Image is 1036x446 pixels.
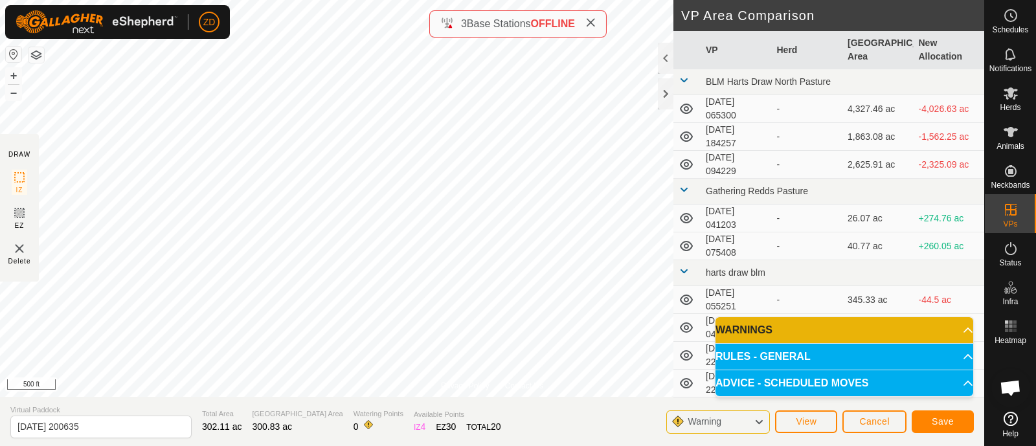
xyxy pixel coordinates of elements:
[715,325,772,335] span: WARNINGS
[354,421,359,432] span: 0
[688,416,721,427] span: Warning
[414,409,501,420] span: Available Points
[706,267,765,278] span: harts draw blm
[8,256,31,266] span: Delete
[202,408,242,419] span: Total Area
[701,397,772,425] td: [DATE] 230413
[777,158,838,172] div: -
[466,420,501,434] div: TOTAL
[706,186,808,196] span: Gathering Redds Pasture
[914,314,985,342] td: -3,729.66 ac
[253,421,293,432] span: 300.83 ac
[715,317,973,343] p-accordion-header: WARNINGS
[441,380,490,392] a: Privacy Policy
[701,370,772,397] td: [DATE] 223756
[1002,430,1019,438] span: Help
[842,95,914,123] td: 4,327.46 ac
[777,130,838,144] div: -
[701,151,772,179] td: [DATE] 094229
[1002,298,1018,306] span: Infra
[701,95,772,123] td: [DATE] 065300
[203,16,216,29] span: ZD
[491,421,501,432] span: 20
[991,181,1030,189] span: Neckbands
[914,95,985,123] td: -4,026.63 ac
[1003,220,1017,228] span: VPs
[842,314,914,342] td: 4,030.49 ac
[701,286,772,314] td: [DATE] 055251
[777,293,838,307] div: -
[253,408,343,419] span: [GEOGRAPHIC_DATA] Area
[715,344,973,370] p-accordion-header: RULES - GENERAL
[991,368,1030,407] div: Open chat
[842,123,914,151] td: 1,863.08 ac
[8,150,30,159] div: DRAW
[414,420,425,434] div: IZ
[914,31,985,69] th: New Allocation
[914,205,985,232] td: +274.76 ac
[989,65,1031,72] span: Notifications
[775,410,837,433] button: View
[842,205,914,232] td: 26.07 ac
[6,85,21,100] button: –
[842,31,914,69] th: [GEOGRAPHIC_DATA] Area
[354,408,403,419] span: Watering Points
[777,240,838,253] div: -
[992,26,1028,34] span: Schedules
[701,342,772,370] td: [DATE] 220101
[12,241,27,256] img: VP
[446,421,456,432] span: 30
[842,151,914,179] td: 2,625.91 ac
[681,8,984,23] h2: VP Area Comparison
[995,337,1026,344] span: Heatmap
[715,378,868,388] span: ADVICE - SCHEDULED MOVES
[701,123,772,151] td: [DATE] 184257
[859,416,890,427] span: Cancel
[914,123,985,151] td: -1,562.25 ac
[6,47,21,62] button: Reset Map
[842,286,914,314] td: 345.33 ac
[10,405,192,416] span: Virtual Paddock
[701,31,772,69] th: VP
[796,416,816,427] span: View
[706,76,831,87] span: BLM Harts Draw North Pasture
[912,410,974,433] button: Save
[997,142,1024,150] span: Animals
[914,286,985,314] td: -44.5 ac
[15,221,25,230] span: EZ
[1000,104,1020,111] span: Herds
[777,212,838,225] div: -
[505,380,543,392] a: Contact Us
[6,68,21,84] button: +
[16,185,23,195] span: IZ
[985,407,1036,443] a: Help
[467,18,531,29] span: Base Stations
[715,351,811,362] span: RULES - GENERAL
[16,10,177,34] img: Gallagher Logo
[701,205,772,232] td: [DATE] 041203
[436,420,456,434] div: EZ
[715,370,973,396] p-accordion-header: ADVICE - SCHEDULED MOVES
[932,416,954,427] span: Save
[999,259,1021,267] span: Status
[701,314,772,342] td: [DATE] 045841
[531,18,575,29] span: OFFLINE
[842,232,914,260] td: 40.77 ac
[772,31,843,69] th: Herd
[421,421,426,432] span: 4
[914,151,985,179] td: -2,325.09 ac
[28,47,44,63] button: Map Layers
[701,232,772,260] td: [DATE] 075408
[461,18,467,29] span: 3
[842,410,906,433] button: Cancel
[777,102,838,116] div: -
[202,421,242,432] span: 302.11 ac
[914,232,985,260] td: +260.05 ac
